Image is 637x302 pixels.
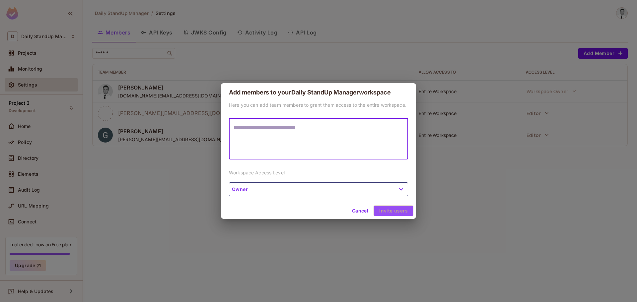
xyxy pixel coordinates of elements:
[221,83,416,102] h2: Add members to your Daily StandUp Manager workspace
[229,169,408,176] p: Workspace Access Level
[229,182,408,196] button: Owner
[349,206,371,216] button: Cancel
[374,206,413,216] button: Invite users
[229,102,408,108] p: Here you can add team members to grant them access to the entire workspace.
